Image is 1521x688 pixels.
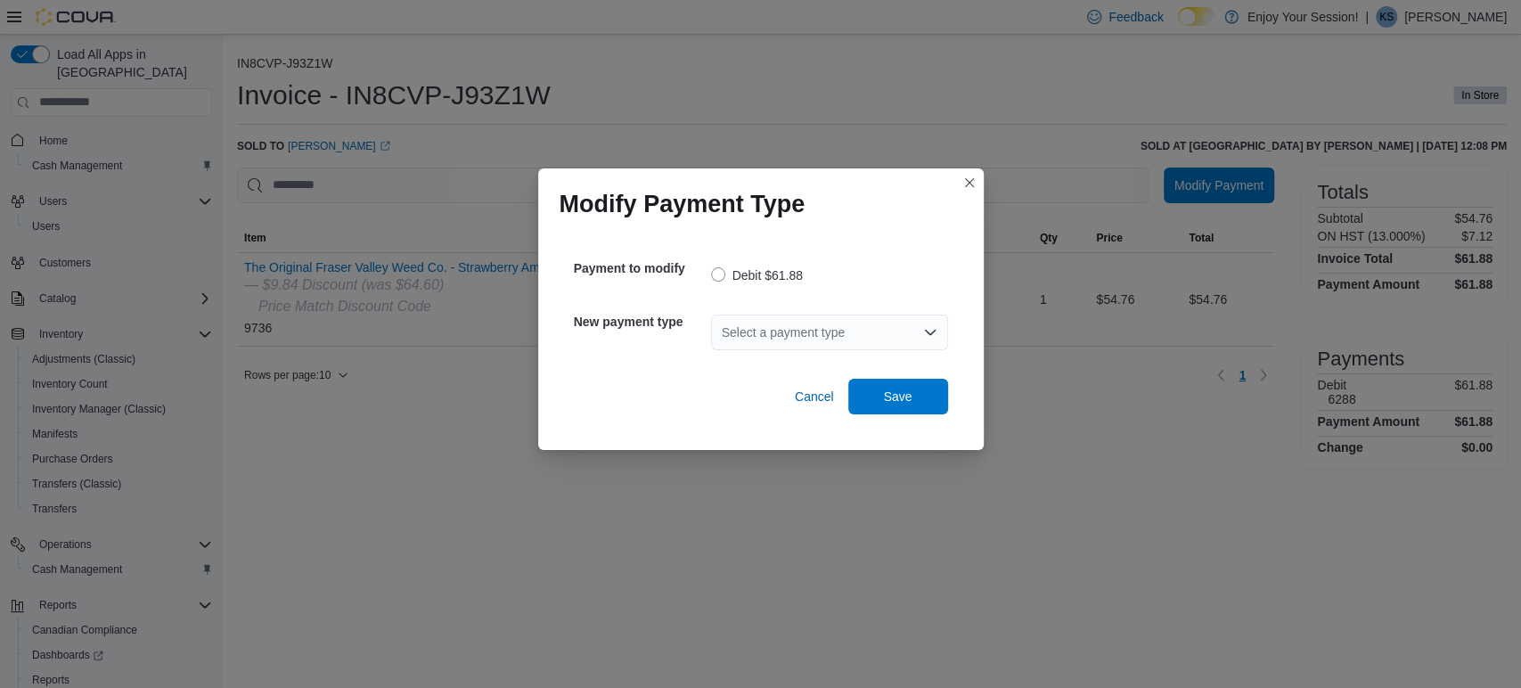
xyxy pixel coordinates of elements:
[711,265,803,286] label: Debit $61.88
[959,172,980,193] button: Closes this modal window
[574,250,707,286] h5: Payment to modify
[574,304,707,340] h5: New payment type
[722,322,724,343] input: Accessible screen reader label
[788,379,841,414] button: Cancel
[560,190,805,218] h1: Modify Payment Type
[884,388,912,405] span: Save
[923,325,937,340] button: Open list of options
[848,379,948,414] button: Save
[795,388,834,405] span: Cancel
